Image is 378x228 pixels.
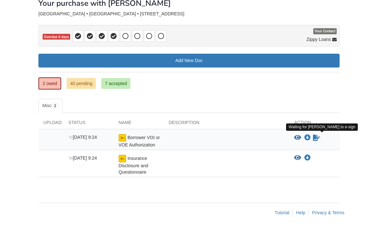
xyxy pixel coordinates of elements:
a: Download Borrower VOI or VOE Authorization [304,135,311,140]
a: Privacy & Terms [312,210,344,215]
a: 40 pending [67,78,96,89]
a: Add New Doc [38,54,340,67]
span: Borrower VOI or VOE Authorization [119,135,160,147]
button: View Borrower VOI or VOE Authorization [294,135,301,141]
div: [GEOGRAPHIC_DATA] • [GEOGRAPHIC_DATA] • [STREET_ADDRESS] [38,11,340,17]
span: Insurance Disclosure and Questionnaire [119,156,148,175]
button: View Insurance Disclosure and Questionnaire [294,155,301,161]
span: [DATE] 9:24 [68,135,97,140]
span: Zippy Loans [307,36,331,43]
div: Name [114,119,164,129]
a: Waiting for your co-borrower to e-sign [312,134,321,142]
a: Misc [38,99,62,113]
div: Description [164,119,290,129]
a: Help [296,210,305,215]
div: Waiting for [PERSON_NAME] to e-sign [286,123,358,131]
a: Download Insurance Disclosure and Questionnaire [304,155,311,161]
div: Upload [38,119,63,129]
span: 2 [52,103,59,109]
span: Your Contact [313,28,337,35]
div: Status [63,119,114,129]
a: Tutorial [275,210,289,215]
a: 2 owed [38,77,61,90]
span: Overdue 6 days [43,34,70,40]
img: esign [119,134,126,142]
span: [DATE] 9:24 [68,155,97,161]
img: esign [119,155,126,162]
a: 7 accepted [101,78,130,89]
div: Action [289,119,340,129]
